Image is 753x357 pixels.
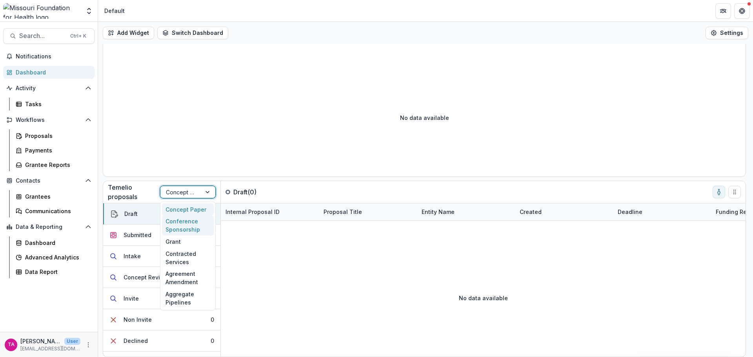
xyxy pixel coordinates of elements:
[16,68,88,76] div: Dashboard
[713,186,725,198] button: toggle-assigned-to-me
[13,251,95,264] a: Advanced Analytics
[706,27,748,39] button: Settings
[613,208,647,216] div: Deadline
[417,203,515,220] div: Entity Name
[16,224,82,230] span: Data & Reporting
[25,253,88,261] div: Advanced Analytics
[13,190,95,203] a: Grantees
[211,315,214,324] div: 0
[84,340,93,350] button: More
[459,294,508,302] p: No data available
[25,192,88,201] div: Grantees
[25,132,88,140] div: Proposals
[3,221,95,233] button: Open Data & Reporting
[103,225,220,246] button: Submitted0
[162,248,214,268] div: Contracted Services
[515,203,613,220] div: Created
[103,330,220,352] button: Declined0
[13,129,95,142] a: Proposals
[157,27,228,39] button: Switch Dashboard
[103,288,220,309] button: Invite0
[3,114,95,126] button: Open Workflows
[162,236,214,248] div: Grant
[3,50,95,63] button: Notifications
[20,337,61,345] p: [PERSON_NAME]
[69,32,88,40] div: Ctrl + K
[3,82,95,94] button: Open Activity
[25,146,88,154] div: Payments
[108,183,160,201] p: Temelio proposals
[400,114,449,122] p: No data available
[104,7,125,15] div: Default
[103,309,220,330] button: Non Invite0
[124,294,139,303] div: Invite
[8,342,15,347] div: Teletia Atkins
[319,203,417,220] div: Proposal Title
[13,236,95,249] a: Dashboard
[25,161,88,169] div: Grantee Reports
[16,178,82,184] span: Contacts
[211,337,214,345] div: 0
[221,203,319,220] div: Internal Proposal ID
[84,3,95,19] button: Open entity switcher
[25,100,88,108] div: Tasks
[162,268,214,288] div: Agreement Amendment
[13,205,95,217] a: Communications
[221,208,284,216] div: Internal Proposal ID
[3,66,95,79] a: Dashboard
[13,144,95,157] a: Payments
[101,5,128,16] nav: breadcrumb
[124,315,152,324] div: Non Invite
[13,265,95,278] a: Data Report
[13,158,95,171] a: Grantee Reports
[124,210,138,218] div: Draft
[16,117,82,123] span: Workflows
[162,216,214,236] div: Conference Sponsorship
[103,246,220,267] button: Intake0
[319,208,367,216] div: Proposal Title
[20,345,80,352] p: [EMAIL_ADDRESS][DOMAIN_NAME]
[16,85,82,92] span: Activity
[124,252,141,260] div: Intake
[25,239,88,247] div: Dashboard
[103,27,154,39] button: Add Widget
[162,203,214,216] div: Concept Paper
[3,28,95,44] button: Search...
[16,53,91,60] span: Notifications
[3,3,80,19] img: Missouri Foundation for Health logo
[715,3,731,19] button: Partners
[124,337,148,345] div: Declined
[103,203,220,225] button: Draft0
[515,208,546,216] div: Created
[734,3,750,19] button: Get Help
[3,174,95,187] button: Open Contacts
[613,203,711,220] div: Deadline
[124,231,151,239] div: Submitted
[25,207,88,215] div: Communications
[13,98,95,111] a: Tasks
[103,267,220,288] button: Concept Review0
[417,208,459,216] div: Entity Name
[19,32,65,40] span: Search...
[728,186,741,198] button: Drag
[25,268,88,276] div: Data Report
[64,338,80,345] p: User
[124,273,168,281] div: Concept Review
[162,288,214,308] div: Aggregate Pipelines
[233,187,292,197] p: Draft ( 0 )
